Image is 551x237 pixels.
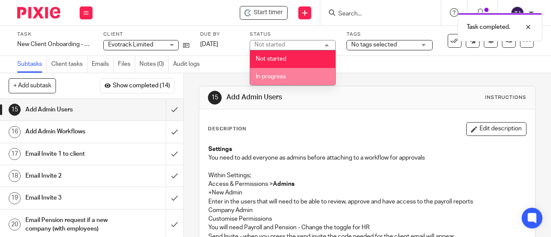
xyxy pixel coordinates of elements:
span: In progress [256,74,286,80]
img: svg%3E [511,6,524,20]
p: Within Settings; [208,171,526,180]
span: Not started [256,56,286,62]
span: Evotrack Limited [108,42,153,48]
label: Client [103,31,189,38]
a: Audit logs [173,56,204,73]
div: Not started [254,42,285,48]
h1: Email Invite 2 [25,169,113,182]
button: + Add subtask [9,78,56,93]
div: 15 [9,104,21,116]
a: Client tasks [51,56,87,73]
p: +New Admin [208,188,526,197]
label: Task [17,31,93,38]
label: Status [250,31,336,38]
a: Subtasks [17,56,47,73]
div: 16 [9,126,21,138]
img: Pixie [17,7,60,18]
h1: Add Admin Workflows [25,125,113,138]
div: Instructions [485,94,526,101]
p: Customise Permissions [208,215,526,223]
div: 17 [9,148,21,160]
div: 15 [208,91,222,105]
span: [DATE] [200,41,218,47]
h1: Add Admin Users [226,93,386,102]
a: Emails [92,56,114,73]
div: Evotrack Limited - New Client Onboarding - Payroll Paycircle [240,6,288,20]
span: No tags selected [351,42,397,48]
label: Due by [200,31,239,38]
p: Task completed. [467,23,510,31]
strong: Settings [208,146,232,152]
p: You need to add everyone as admins before attaching to a workflow for approvals [208,154,526,162]
div: 20 [9,219,21,231]
h1: Email Invite 1 to client [25,148,113,160]
a: Files [118,56,135,73]
div: New Client Onboarding - Payroll Paycircle [17,40,93,49]
h1: Email Pension request if a new company (with employees) [25,214,113,236]
span: Show completed (14) [113,83,170,89]
h1: Add Admin Users [25,103,113,116]
a: Notes (0) [139,56,169,73]
div: 19 [9,192,21,204]
p: Enter in the users that will need to be able to review, approve and have access to the payroll re... [208,197,526,206]
p: You will need Payroll and Pension - Change the toggle for HR [208,223,526,232]
button: Show completed (14) [100,78,175,93]
p: Description [208,126,246,132]
span: Start timer [254,8,283,17]
p: Access & Permissions > [208,180,526,188]
button: Edit description [466,122,526,136]
p: Company Admin [208,206,526,215]
strong: Admins [273,181,294,187]
h1: Email Invite 3 [25,191,113,204]
div: 18 [9,170,21,182]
